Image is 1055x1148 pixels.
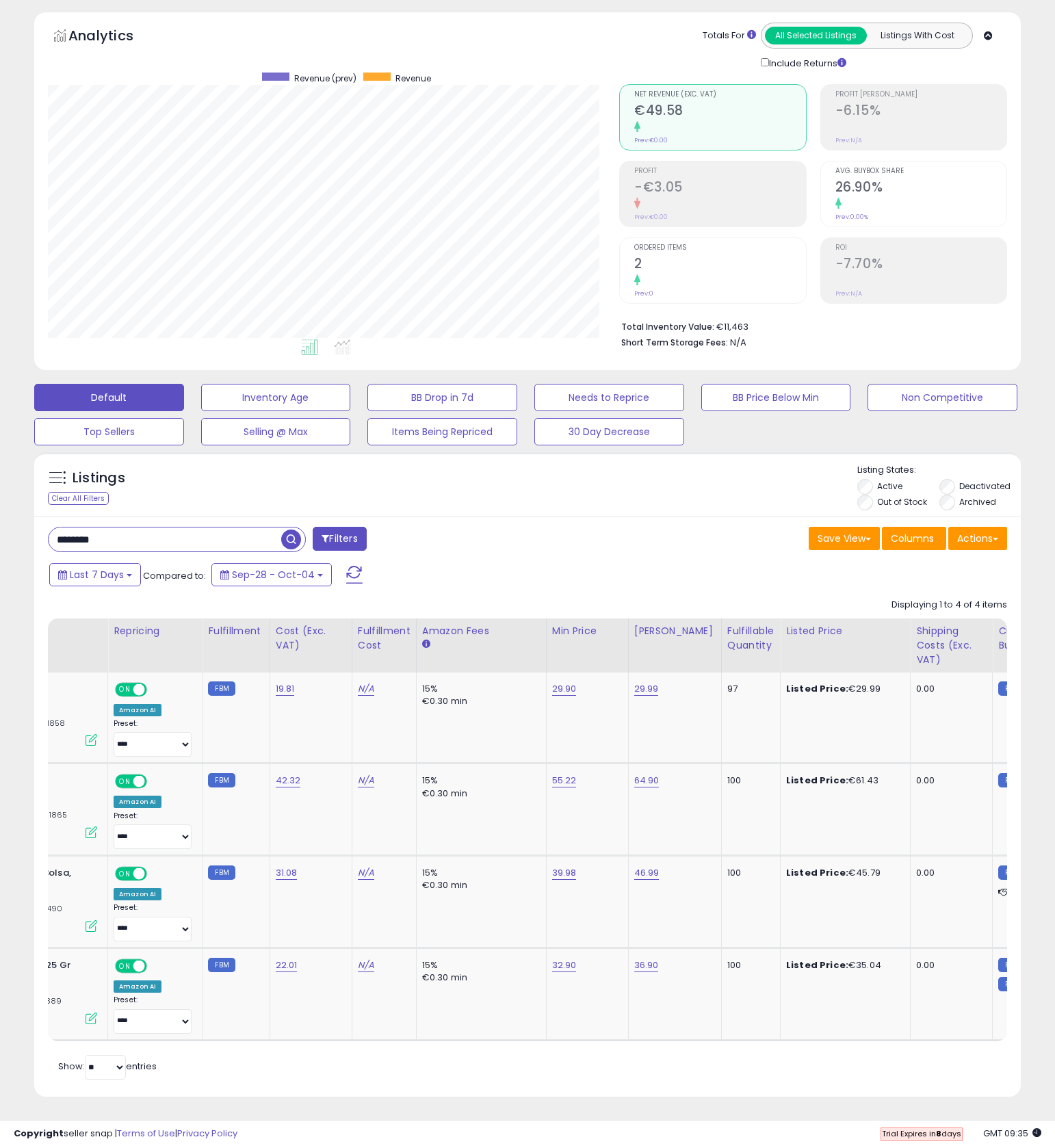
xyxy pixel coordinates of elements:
div: Listed Price [786,624,904,638]
b: Total Inventory Value: [621,321,714,332]
h2: €49.58 [634,103,805,121]
a: 29.90 [552,682,577,696]
small: Prev: N/A [835,289,862,298]
b: Listed Price: [786,958,848,971]
span: ROI [835,244,1006,252]
a: N/A [358,682,374,696]
div: Displaying 1 to 4 of 4 items [891,599,1007,612]
div: 15% [422,683,536,695]
h5: Analytics [68,26,160,49]
a: 36.90 [634,958,659,972]
div: €0.30 min [422,879,536,891]
span: Show: entries [58,1060,157,1073]
div: Fulfillable Quantity [727,624,774,653]
div: Fulfillment Cost [358,624,411,653]
div: Preset: [114,995,192,1034]
label: Out of Stock [877,496,927,508]
div: Clear All Filters [48,492,109,505]
a: 55.22 [552,774,577,787]
button: Sep-28 - Oct-04 [211,563,332,586]
div: 15% [422,774,536,787]
span: OFF [145,868,167,880]
a: 42.32 [276,774,301,787]
div: Totals For [703,29,756,42]
label: Deactivated [959,480,1011,492]
div: 0.00 [916,959,982,971]
small: FBM [998,958,1025,972]
b: Listed Price: [786,774,848,787]
a: 46.99 [634,866,660,880]
div: 97 [727,683,770,695]
span: Sep-28 - Oct-04 [232,568,315,582]
a: N/A [358,866,374,880]
div: Amazon AI [114,704,161,716]
div: Repricing [114,624,196,638]
button: Items Being Repriced [367,418,517,445]
h2: -6.15% [835,103,1006,121]
div: Preset: [114,719,192,757]
div: Preset: [114,811,192,850]
a: N/A [358,774,374,787]
button: Needs to Reprice [534,384,684,411]
button: Top Sellers [34,418,184,445]
span: Revenue [395,73,431,84]
div: 100 [727,959,770,971]
button: Listings With Cost [866,27,968,44]
span: N/A [730,336,746,349]
small: Prev: €0.00 [634,213,668,221]
span: Avg. Buybox Share [835,168,1006,175]
div: €61.43 [786,774,900,787]
div: seller snap | | [14,1127,237,1140]
div: Include Returns [751,55,863,70]
span: Compared to: [143,569,206,582]
small: FBM [998,681,1025,696]
button: Filters [313,527,366,551]
div: Shipping Costs (Exc. VAT) [916,624,987,667]
span: ON [116,961,133,972]
span: Net Revenue (Exc. VAT) [634,91,805,99]
div: €0.30 min [422,971,536,984]
a: Terms of Use [117,1127,175,1140]
h2: -€3.05 [634,179,805,198]
div: €0.30 min [422,787,536,800]
h2: 26.90% [835,179,1006,198]
div: €29.99 [786,683,900,695]
button: BB Price Below Min [701,384,851,411]
div: 15% [422,867,536,879]
small: FBM [998,773,1025,787]
div: 0.00 [916,867,982,879]
h2: -7.70% [835,256,1006,274]
h5: Listings [73,469,125,488]
a: Privacy Policy [177,1127,237,1140]
label: Active [877,480,902,492]
span: ON [116,776,133,787]
div: Min Price [552,624,623,638]
div: Amazon AI [114,980,161,993]
a: 19.81 [276,682,295,696]
span: Last 7 Days [70,568,124,582]
span: Columns [891,532,934,545]
small: FBM [208,865,235,880]
button: Inventory Age [201,384,351,411]
div: 0.00 [916,683,982,695]
strong: Copyright [14,1127,64,1140]
div: 100 [727,774,770,787]
button: Default [34,384,184,411]
div: 100 [727,867,770,879]
div: Cost (Exc. VAT) [276,624,346,653]
span: OFF [145,683,167,695]
b: 8 [936,1128,941,1139]
li: €11,463 [621,317,997,334]
span: ON [116,683,133,695]
div: Amazon AI [114,888,161,900]
span: 2025-10-12 09:35 GMT [983,1127,1041,1140]
span: Profit [634,168,805,175]
div: €0.30 min [422,695,536,707]
div: Fulfillment [208,624,263,638]
button: Save View [809,527,880,550]
div: Preset: [114,903,192,941]
small: FBM [208,773,235,787]
b: Listed Price: [786,866,848,879]
button: Non Competitive [868,384,1017,411]
small: Prev: N/A [835,136,862,144]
